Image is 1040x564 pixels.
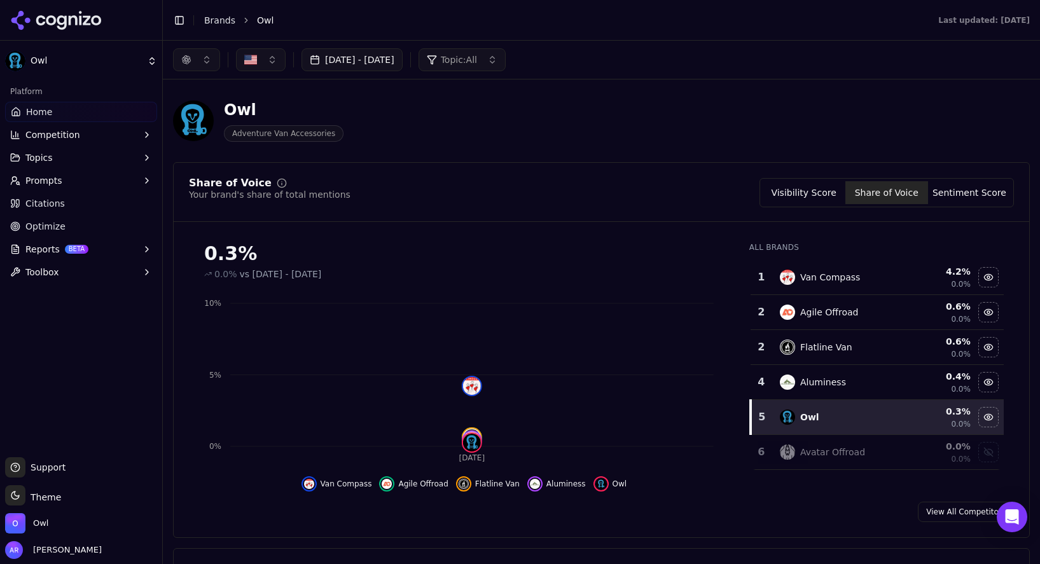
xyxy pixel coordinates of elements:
tspan: [DATE] [459,453,485,462]
span: 0.0% [951,454,971,464]
div: 6 [756,444,767,460]
div: Van Compass [800,271,860,284]
img: United States [244,53,257,66]
img: Owl [5,51,25,71]
img: aluminess [530,479,540,489]
nav: breadcrumb [204,14,913,27]
div: Platform [5,81,157,102]
img: flatline van [780,340,795,355]
tr: 1van compassVan Compass4.2%0.0%Hide van compass data [751,260,1004,295]
span: Support [25,461,66,474]
a: Brands [204,15,235,25]
span: 0.0% [951,384,971,394]
span: Optimize [25,220,66,233]
tspan: 5% [209,371,221,380]
span: Theme [25,492,61,502]
div: 0.3 % [906,405,971,418]
span: Adventure Van Accessories [224,125,343,142]
img: van compass [304,479,314,489]
div: Open Intercom Messenger [997,502,1027,532]
a: Citations [5,193,157,214]
div: All Brands [749,242,1004,252]
span: 0.0% [951,279,971,289]
img: avatar offroad [780,444,795,460]
div: 0.3% [204,242,724,265]
button: Competition [5,125,157,145]
img: owl [463,434,481,451]
span: Topic: All [441,53,477,66]
span: Competition [25,128,80,141]
button: Hide agile offroad data [978,302,999,322]
img: flatline van [459,479,469,489]
button: Share of Voice [845,181,928,204]
tr: 6avatar offroadAvatar Offroad0.0%0.0%Show avatar offroad data [751,435,1004,470]
img: flatline van [463,429,481,446]
div: Owl [224,100,343,120]
button: Hide owl data [978,407,999,427]
span: Citations [25,197,65,210]
span: Flatline Van [475,479,520,489]
span: Prompts [25,174,62,187]
div: Aluminess [800,376,846,389]
span: 0.0% [951,314,971,324]
button: Topics [5,148,157,168]
span: 0.0% [951,419,971,429]
div: Share of Voice [189,178,272,188]
div: Flatline Van [800,341,852,354]
span: Owl [613,479,627,489]
button: Open user button [5,541,102,559]
div: Owl [800,411,819,423]
button: Hide flatline van data [456,476,520,492]
div: Agile Offroad [800,306,858,319]
button: Sentiment Score [928,181,1011,204]
div: Your brand's share of total mentions [189,188,350,201]
a: Optimize [5,216,157,237]
button: ReportsBETA [5,239,157,259]
a: View All Competitors [918,502,1014,522]
div: 0.4 % [906,370,971,383]
div: 0.0 % [906,440,971,453]
img: owl [780,409,795,425]
div: 5 [757,409,767,425]
button: Hide aluminess data [978,372,999,392]
img: aluminess [780,375,795,390]
img: Adam Raper [5,541,23,559]
tr: 2flatline vanFlatline Van0.6%0.0%Hide flatline van data [751,330,1004,365]
div: 0.6 % [906,300,971,313]
button: Hide van compass data [978,267,999,287]
tr: 5owlOwl0.3%0.0%Hide owl data [751,400,1004,435]
div: 4 [756,375,767,390]
tspan: 10% [204,299,221,308]
img: Owl [5,513,25,533]
button: Prompts [5,170,157,191]
button: Toolbox [5,262,157,282]
button: Hide flatline van data [978,337,999,357]
button: Hide van compass data [302,476,372,492]
button: Open organization switcher [5,513,48,533]
button: Hide owl data [593,476,627,492]
div: 2 [756,340,767,355]
button: Visibility Score [763,181,845,204]
img: van compass [463,377,481,395]
div: 0.6 % [906,335,971,348]
span: Topics [25,151,53,164]
span: Owl [33,518,48,529]
button: [DATE] - [DATE] [302,48,403,71]
span: 0.0% [951,349,971,359]
a: Home [5,102,157,122]
div: 1 [756,270,767,285]
span: 0.0% [214,268,237,280]
span: Van Compass [321,479,372,489]
img: owl [596,479,606,489]
div: 4.2 % [906,265,971,278]
img: agile offroad [382,479,392,489]
span: [PERSON_NAME] [28,544,102,556]
div: Data table [749,260,1004,470]
span: Reports [25,243,60,256]
span: vs [DATE] - [DATE] [240,268,322,280]
span: Home [26,106,52,118]
span: BETA [65,245,88,254]
div: Last updated: [DATE] [938,15,1030,25]
span: Aluminess [546,479,586,489]
span: Toolbox [25,266,59,279]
